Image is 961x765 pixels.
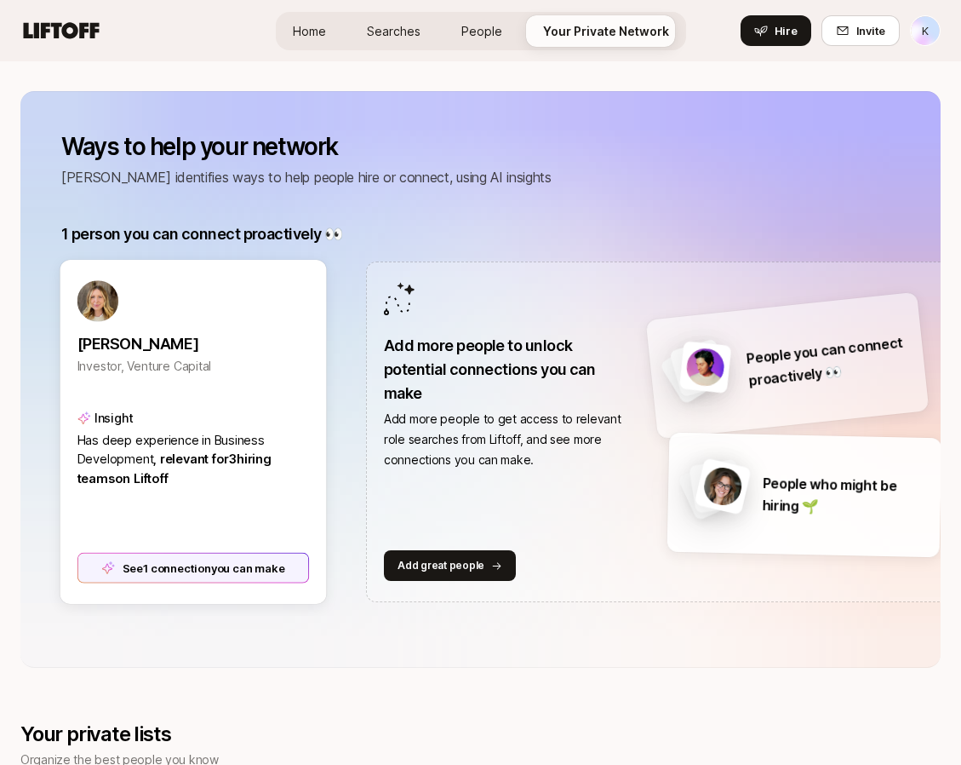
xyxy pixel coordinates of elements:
[762,472,924,520] p: People who might be hiring 🌱
[384,550,516,581] button: Add great people
[543,24,669,38] span: Your Private Network
[741,15,811,46] button: Hire
[910,15,941,46] button: K
[279,15,340,47] a: Home
[685,346,726,387] img: more-insights-avatar-1.png
[856,22,885,39] span: Invite
[61,133,552,160] p: Ways to help your network
[61,166,552,188] p: [PERSON_NAME] identifies ways to help people hire or connect, using AI insights
[448,15,516,47] a: People
[94,408,133,429] p: Insight
[384,409,636,470] p: Add more people to get access to relevant role searches from Liftoff, and see more connections yo...
[77,432,310,488] p: Has deep experience in Business Development
[61,222,343,246] p: 1 person you can connect proactively 👀
[461,24,502,38] span: People
[701,463,746,509] img: more-insights-avatar-2.png
[367,24,420,38] span: Searches
[77,356,310,377] p: Investor, Venture Capital
[77,322,310,356] a: [PERSON_NAME]
[384,334,636,406] p: Add more people to unlock potential connections you can make
[293,24,326,38] span: Home
[77,452,272,486] span: , relevant for 3 hiring team s on Liftoff
[922,26,929,37] p: K
[353,15,434,47] a: Searches
[529,15,683,47] a: Your Private Network
[821,15,900,46] button: Invite
[746,331,908,392] p: People you can connect proactively 👀
[775,22,798,39] span: Hire
[77,332,310,356] p: [PERSON_NAME]
[398,558,484,573] p: Add great people
[77,280,118,321] img: f9fb6e99_f038_4030_a43b_0d724dd62938.jpg
[20,722,219,746] p: Your private lists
